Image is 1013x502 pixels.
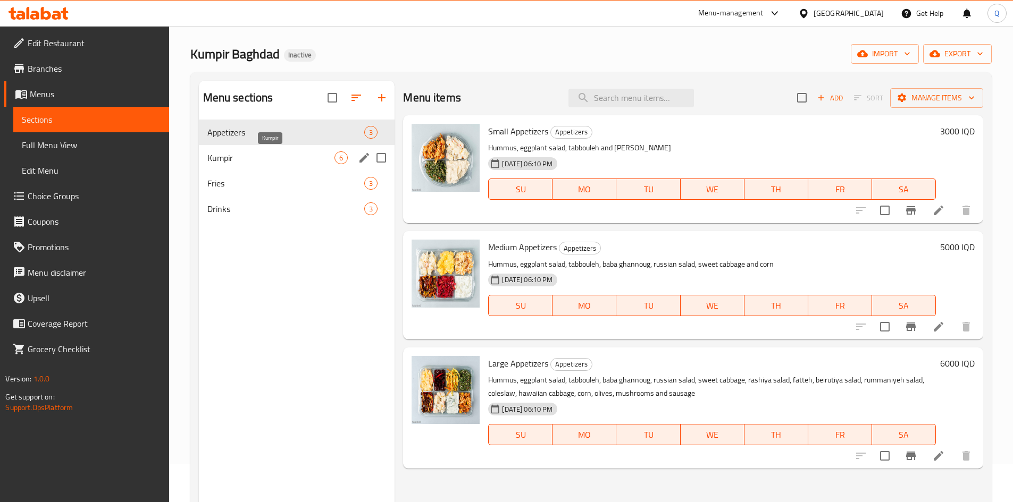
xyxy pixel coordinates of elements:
span: Select to update [874,445,896,467]
button: MO [552,178,616,200]
span: Choice Groups [28,190,161,202]
a: Sections [13,107,169,132]
button: SA [872,178,936,200]
span: TH [749,182,804,197]
div: Drinks [207,202,365,215]
span: Branches [28,62,161,75]
button: TH [744,178,808,200]
button: MO [552,424,616,445]
a: Menus [4,81,169,107]
span: Upsell [28,292,161,304]
div: Fries3 [199,171,395,196]
span: Q [994,7,999,19]
h6: 3000 IQD [940,124,975,139]
button: TU [616,424,680,445]
span: SU [493,427,548,443]
span: Add [816,92,844,104]
span: WE [685,427,740,443]
h6: 5000 IQD [940,240,975,254]
a: Coupons [4,209,169,234]
button: Branch-specific-item [898,314,924,339]
span: TH [749,427,804,443]
button: Add section [369,85,395,110]
span: Sort sections [344,85,369,110]
img: Small Appetizers [412,124,480,192]
span: Appetizers [551,358,592,370]
span: Appetizers [207,126,365,139]
span: Inactive [284,50,316,59]
p: Hummus, eggplant salad, tabbouleh, baba ghannoug, russian salad, sweet cabbage, rashiya salad, fa... [488,373,936,400]
a: Promotions [4,234,169,260]
button: delete [953,314,979,339]
div: items [364,126,378,139]
span: Small Appetizers [488,123,548,139]
img: Large Appetizers [412,356,480,424]
a: Edit Menu [13,158,169,183]
button: Branch-specific-item [898,198,924,223]
a: Full Menu View [13,132,169,158]
span: 3 [365,127,377,138]
div: Inactive [284,49,316,62]
button: Branch-specific-item [898,443,924,469]
button: SA [872,295,936,316]
button: Manage items [890,88,983,108]
span: WE [685,298,740,313]
span: Manage items [899,91,975,105]
span: FR [813,427,868,443]
div: Appetizers [550,126,592,139]
span: SA [876,298,932,313]
span: Kumpir [207,151,335,164]
button: FR [808,178,872,200]
span: FR [813,298,868,313]
span: Select section [791,87,813,109]
span: Menu disclaimer [28,266,161,279]
button: SU [488,424,552,445]
span: export [932,47,983,61]
a: Choice Groups [4,183,169,209]
h2: Menu sections [203,90,273,106]
div: items [364,177,378,190]
img: Medium Appetizers [412,240,480,308]
span: Full Menu View [22,139,161,151]
button: SA [872,424,936,445]
span: [DATE] 06:10 PM [498,159,557,169]
div: Kumpir6edit [199,145,395,171]
span: TU [621,298,676,313]
button: TH [744,295,808,316]
a: Grocery Checklist [4,336,169,362]
span: Version: [5,372,31,386]
a: Edit menu item [932,320,945,333]
span: TH [749,298,804,313]
span: 3 [365,204,377,214]
button: SU [488,178,552,200]
div: Appetizers3 [199,120,395,145]
button: import [851,44,919,64]
span: import [859,47,910,61]
span: WE [685,182,740,197]
span: Sections [22,113,161,126]
span: Get support on: [5,390,54,404]
a: Edit menu item [932,449,945,462]
div: Appetizers [550,358,592,371]
span: Edit Restaurant [28,37,161,49]
button: WE [681,178,744,200]
a: Menu disclaimer [4,260,169,285]
div: Drinks3 [199,196,395,222]
a: Edit menu item [932,204,945,217]
button: export [923,44,992,64]
span: Fries [207,177,365,190]
button: TH [744,424,808,445]
button: TU [616,295,680,316]
span: Medium Appetizers [488,239,557,255]
span: SA [876,182,932,197]
h6: 6000 IQD [940,356,975,371]
span: 3 [365,178,377,189]
button: delete [953,443,979,469]
span: SU [493,298,548,313]
button: WE [681,295,744,316]
span: 6 [335,153,347,163]
a: Branches [4,56,169,81]
button: Add [813,90,847,106]
span: Coupons [28,215,161,228]
nav: Menu sections [199,115,395,226]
